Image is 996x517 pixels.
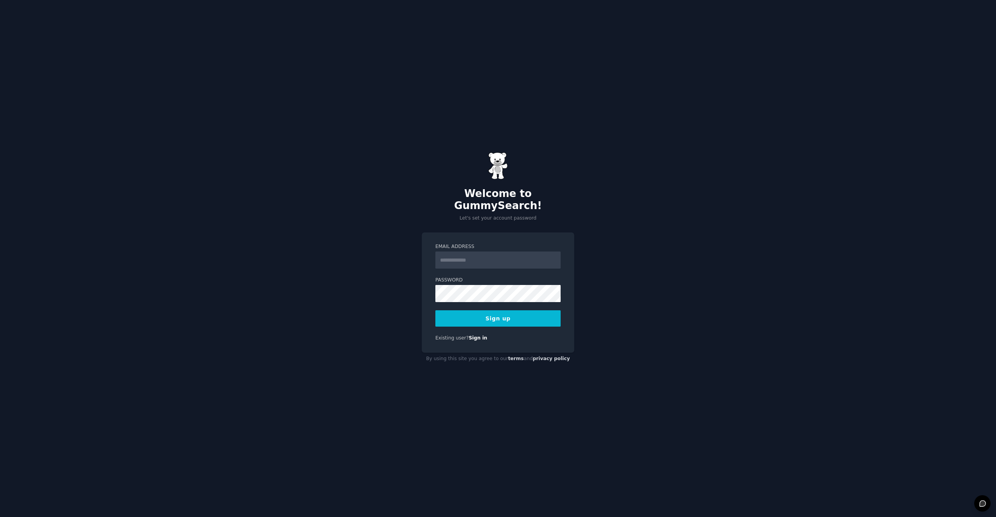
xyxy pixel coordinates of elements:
[435,310,561,327] button: Sign up
[435,335,469,341] span: Existing user?
[533,356,570,361] a: privacy policy
[435,243,561,250] label: Email Address
[422,353,574,365] div: By using this site you agree to our and
[435,277,561,284] label: Password
[469,335,487,341] a: Sign in
[422,188,574,212] h2: Welcome to GummySearch!
[422,215,574,222] p: Let's set your account password
[508,356,524,361] a: terms
[488,152,508,179] img: Gummy Bear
